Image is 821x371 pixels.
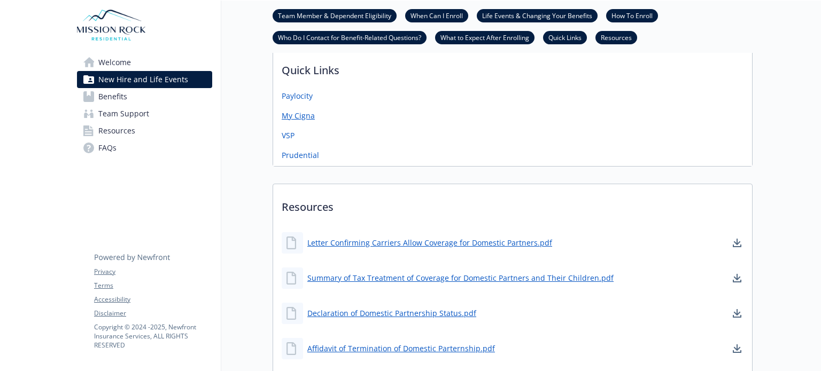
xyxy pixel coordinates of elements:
a: Benefits [77,88,212,105]
a: Privacy [94,267,212,277]
a: Team Member & Dependent Eligibility [273,10,397,20]
a: Summary of Tax Treatment of Coverage for Domestic Partners and Their Children.pdf [307,272,614,283]
a: download document [731,307,743,320]
a: Who Do I Contact for Benefit-Related Questions? [273,32,427,42]
span: Benefits [98,88,127,105]
a: Welcome [77,54,212,71]
a: Prudential [282,149,319,161]
a: download document [731,342,743,355]
a: Resources [595,32,637,42]
a: Accessibility [94,295,212,304]
a: Declaration of Domestic Partnership Status.pdf [307,307,476,319]
span: Resources [98,122,135,139]
span: New Hire and Life Events [98,71,188,88]
a: Life Events & Changing Your Benefits [477,10,598,20]
p: Quick Links [273,48,752,87]
a: Terms [94,281,212,290]
a: What to Expect After Enrolling [435,32,535,42]
a: When Can I Enroll [405,10,468,20]
span: Team Support [98,105,149,122]
a: FAQs [77,139,212,156]
a: VSP [282,130,295,141]
span: FAQs [98,139,117,156]
a: Resources [77,122,212,139]
a: Affidavit of Termination of Domestic Parternship.pdf [307,343,495,354]
span: Welcome [98,54,131,71]
a: Team Support [77,105,212,122]
a: Letter Confirming Carriers Allow Coverage for Domestic Partners.pdf [307,237,552,248]
p: Resources [273,184,752,224]
a: Disclaimer [94,309,212,318]
a: download document [731,236,743,249]
p: Copyright © 2024 - 2025 , Newfront Insurance Services, ALL RIGHTS RESERVED [94,322,212,350]
a: New Hire and Life Events [77,71,212,88]
a: Quick Links [543,32,587,42]
a: My Cigna [282,110,315,121]
a: Paylocity [282,90,313,101]
a: How To Enroll [606,10,658,20]
a: download document [731,272,743,285]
